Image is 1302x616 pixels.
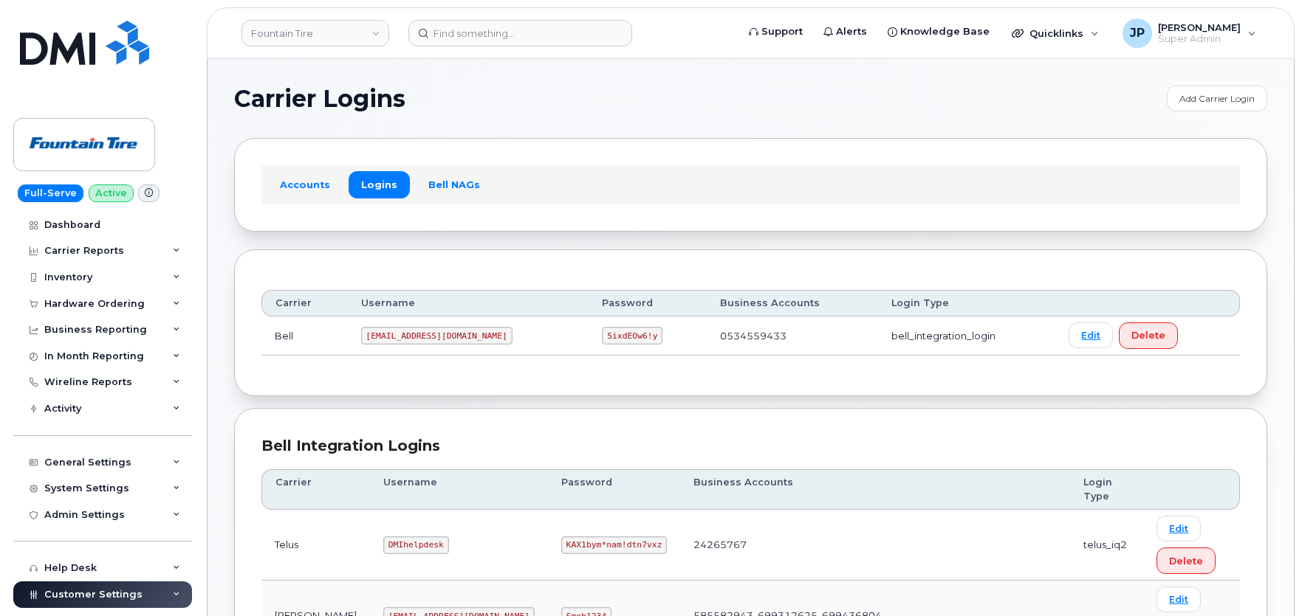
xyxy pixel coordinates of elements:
td: 24265767 [680,510,1070,581]
div: Bell Integration Logins [261,435,1240,457]
button: Delete [1157,547,1216,574]
td: bell_integration_login [878,316,1055,356]
a: Logins [349,171,410,198]
span: Carrier Logins [234,88,405,110]
th: Username [348,290,589,316]
a: Edit [1157,516,1201,541]
code: DMIhelpdesk [383,536,449,554]
a: Edit [1069,322,1113,348]
th: Username [370,469,548,510]
a: Bell NAGs [416,171,493,198]
td: Telus [261,510,370,581]
th: Carrier [261,290,348,316]
a: Add Carrier Login [1167,86,1267,111]
th: Login Type [878,290,1055,316]
td: Bell [261,316,348,356]
span: Delete [1131,328,1165,342]
a: Edit [1157,586,1201,612]
th: Password [589,290,707,316]
span: Delete [1169,554,1203,568]
th: Carrier [261,469,370,510]
code: [EMAIL_ADDRESS][DOMAIN_NAME] [361,327,513,345]
code: KAX1bym*nam!dtn7vxz [561,536,667,554]
code: 5ixdEOw6!y [602,327,662,345]
th: Business Accounts [680,469,1070,510]
td: telus_iq2 [1070,510,1143,581]
th: Password [548,469,680,510]
a: Accounts [267,171,343,198]
th: Business Accounts [707,290,878,316]
th: Login Type [1070,469,1143,510]
button: Delete [1119,322,1178,349]
td: 0534559433 [707,316,878,356]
